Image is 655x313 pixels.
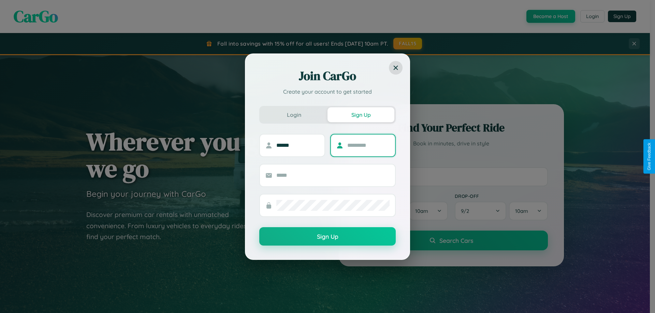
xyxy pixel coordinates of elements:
[259,88,396,96] p: Create your account to get started
[261,107,327,122] button: Login
[327,107,394,122] button: Sign Up
[647,143,652,170] div: Give Feedback
[259,68,396,84] h2: Join CarGo
[259,227,396,246] button: Sign Up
